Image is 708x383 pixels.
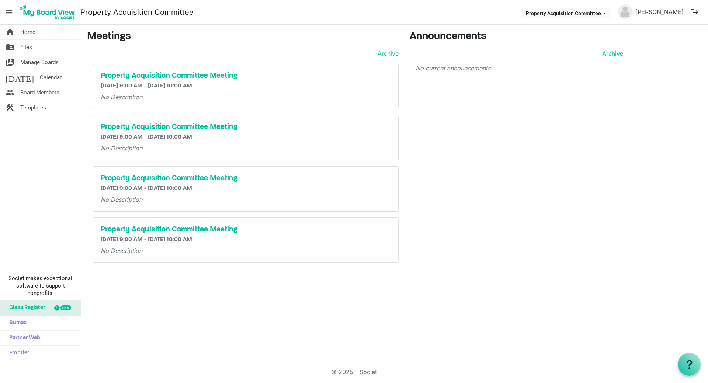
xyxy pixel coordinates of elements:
[101,123,391,132] a: Property Acquisition Committee Meeting
[6,25,14,39] span: home
[18,3,77,21] img: My Board View Logo
[6,316,27,330] span: Sumac
[375,49,399,58] a: Archive
[20,40,32,55] span: Files
[331,368,377,376] a: © 2025 - Societ
[410,31,629,43] h3: Announcements
[101,134,391,141] h6: [DATE] 9:00 AM - [DATE] 10:00 AM
[3,275,77,297] span: Societ makes exceptional software to support nonprofits.
[6,40,14,55] span: folder_shared
[6,300,45,315] span: Glass Register
[6,70,34,85] span: [DATE]
[416,64,623,73] p: No current announcements
[6,346,29,361] span: Frontier
[101,236,391,243] h6: [DATE] 9:00 AM - [DATE] 10:00 AM
[101,174,391,183] a: Property Acquisition Committee Meeting
[101,93,391,101] p: No Description
[2,5,16,19] span: menu
[101,83,391,90] h6: [DATE] 9:00 AM - [DATE] 10:00 AM
[80,5,194,20] a: Property Acquisition Committee
[60,305,71,310] div: new
[6,85,14,100] span: people
[20,25,35,39] span: Home
[101,195,391,204] p: No Description
[521,8,611,18] button: Property Acquisition Committee dropdownbutton
[632,4,687,19] a: [PERSON_NAME]
[101,144,391,153] p: No Description
[40,70,62,85] span: Calendar
[101,225,391,234] a: Property Acquisition Committee Meeting
[687,4,702,20] button: logout
[20,100,46,115] span: Templates
[6,55,14,70] span: switch_account
[101,185,391,192] h6: [DATE] 9:00 AM - [DATE] 10:00 AM
[20,55,59,70] span: Manage Boards
[6,331,40,345] span: Partner Web
[101,246,391,255] p: No Description
[599,49,623,58] a: Archive
[618,4,632,19] img: no-profile-picture.svg
[101,72,391,80] a: Property Acquisition Committee Meeting
[6,100,14,115] span: construction
[87,31,399,43] h3: Meetings
[18,3,80,21] a: My Board View Logo
[20,85,59,100] span: Board Members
